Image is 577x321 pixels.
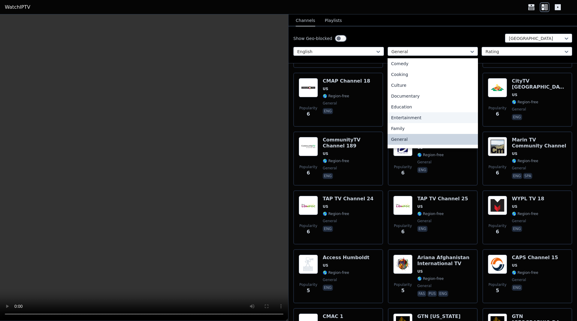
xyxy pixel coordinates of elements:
[512,219,526,223] span: general
[388,91,478,101] div: Documentary
[299,165,317,169] span: Popularity
[417,153,444,157] span: 🌎 Region-free
[417,313,461,319] h6: GTN [US_STATE]
[388,69,478,80] div: Cooking
[394,223,412,228] span: Popularity
[417,291,426,297] p: fas
[512,100,538,104] span: 🌎 Region-free
[512,78,567,90] h6: CityTV [GEOGRAPHIC_DATA]
[417,276,444,281] span: 🌎 Region-free
[488,106,506,111] span: Popularity
[323,196,373,202] h6: TAP TV Channel 24
[388,112,478,123] div: Entertainment
[296,15,315,26] button: Channels
[401,228,404,235] span: 6
[307,169,310,177] span: 6
[496,287,499,294] span: 5
[323,270,349,275] span: 🌎 Region-free
[488,137,507,156] img: Marin TV Community Channel
[512,151,517,156] span: US
[323,277,337,282] span: general
[496,111,499,118] span: 6
[417,196,468,202] h6: TAP TV Channel 25
[394,165,412,169] span: Popularity
[323,137,378,149] h6: CommunityTV Channel 189
[496,228,499,235] span: 6
[401,287,404,294] span: 5
[323,86,328,91] span: US
[299,137,318,156] img: CommunityTV Channel 189
[323,204,328,209] span: US
[512,107,526,112] span: general
[307,287,310,294] span: 5
[323,226,333,232] p: eng
[417,160,431,165] span: general
[401,169,404,177] span: 6
[323,285,333,291] p: eng
[393,196,412,215] img: TAP TV Channel 25
[299,255,318,274] img: Access Humboldt
[323,78,370,84] h6: CMAP Channel 18
[496,169,499,177] span: 6
[323,219,337,223] span: general
[488,196,507,215] img: WYPL TV 18
[512,277,526,282] span: general
[417,167,427,173] p: eng
[299,282,317,287] span: Popularity
[323,151,328,156] span: US
[325,15,342,26] button: Playlists
[488,165,506,169] span: Popularity
[417,219,431,223] span: general
[438,291,448,297] p: eng
[299,106,317,111] span: Popularity
[512,263,517,268] span: US
[512,255,558,261] h6: CAPS Channel 15
[512,92,517,97] span: US
[323,211,349,216] span: 🌎 Region-free
[512,226,522,232] p: eng
[323,166,337,171] span: general
[5,4,30,11] a: WatchIPTV
[427,291,437,297] p: pus
[417,269,423,274] span: US
[488,223,506,228] span: Popularity
[323,94,349,98] span: 🌎 Region-free
[299,223,317,228] span: Popularity
[512,159,538,163] span: 🌎 Region-free
[388,123,478,134] div: Family
[323,159,349,163] span: 🌎 Region-free
[293,35,332,41] label: Show Geo-blocked
[323,255,369,261] h6: Access Humboldt
[323,108,333,114] p: eng
[307,111,310,118] span: 6
[388,58,478,69] div: Comedy
[323,101,337,106] span: general
[388,145,478,156] div: Legislative
[488,78,507,97] img: CityTV Lakewood
[299,196,318,215] img: TAP TV Channel 24
[417,211,444,216] span: 🌎 Region-free
[523,173,532,179] p: spa
[417,226,427,232] p: eng
[512,211,538,216] span: 🌎 Region-free
[417,255,472,267] h6: Ariana Afghanistan International TV
[512,166,526,171] span: general
[512,173,522,179] p: eng
[488,255,507,274] img: CAPS Channel 15
[388,134,478,145] div: General
[417,204,423,209] span: US
[394,282,412,287] span: Popularity
[512,137,567,149] h6: Marin TV Community Channel
[388,101,478,112] div: Education
[388,80,478,91] div: Culture
[323,313,349,319] h6: CMAC 1
[512,270,538,275] span: 🌎 Region-free
[299,78,318,97] img: CMAP Channel 18
[512,204,517,209] span: US
[417,283,431,288] span: general
[512,196,544,202] h6: WYPL TV 18
[488,282,506,287] span: Popularity
[323,263,328,268] span: US
[393,255,412,274] img: Ariana Afghanistan International TV
[323,173,333,179] p: eng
